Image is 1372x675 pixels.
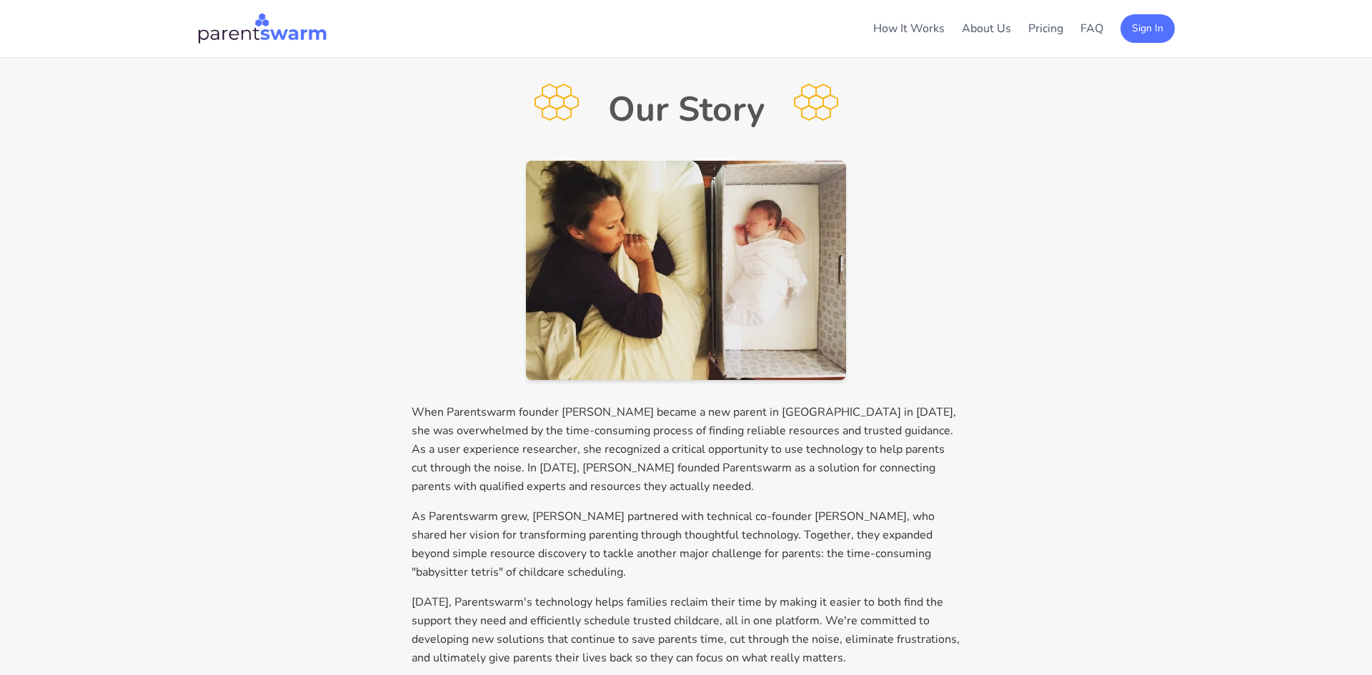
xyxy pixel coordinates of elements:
[1080,21,1103,36] a: FAQ
[526,161,846,380] img: Parent and baby sleeping peacefully
[412,403,960,496] p: When Parentswarm founder [PERSON_NAME] became a new parent in [GEOGRAPHIC_DATA] in [DATE], she wa...
[412,593,960,667] p: [DATE], Parentswarm's technology helps families reclaim their time by making it easier to both fi...
[197,11,327,46] img: Parentswarm Logo
[873,21,945,36] a: How It Works
[962,21,1011,36] a: About Us
[1120,14,1175,43] button: Sign In
[608,92,765,126] h1: Our Story
[1120,20,1175,36] a: Sign In
[412,507,960,581] p: As Parentswarm grew, [PERSON_NAME] partnered with technical co-founder [PERSON_NAME], who shared ...
[1028,21,1063,36] a: Pricing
